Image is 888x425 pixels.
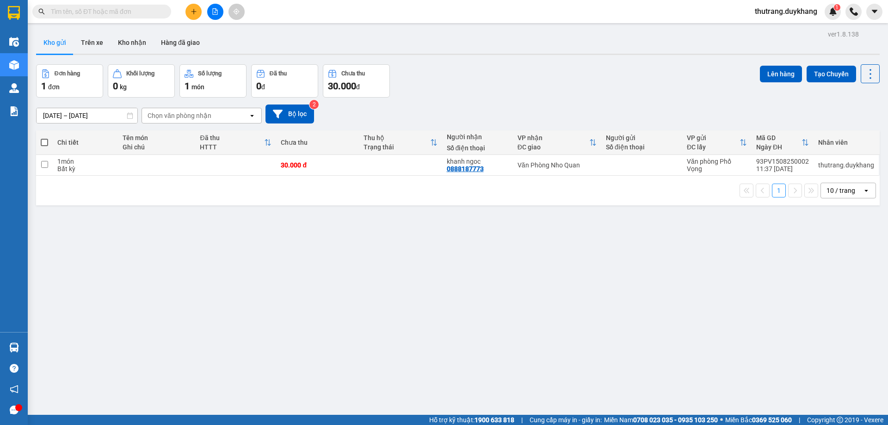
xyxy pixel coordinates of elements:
svg: open [248,112,256,119]
button: aim [228,4,245,20]
button: Đơn hàng1đơn [36,64,103,98]
button: 1 [772,184,786,197]
div: Văn Phòng Nho Quan [518,161,597,169]
span: 30.000 [328,80,356,92]
button: Khối lượng0kg [108,64,175,98]
div: thutrang.duykhang [818,161,874,169]
div: Tên món [123,134,191,142]
div: Người gửi [606,134,678,142]
span: plus [191,8,197,15]
span: message [10,406,18,414]
div: Ngày ĐH [756,143,802,151]
div: Mã GD [756,134,802,142]
span: caret-down [870,7,879,16]
span: 1 [41,80,46,92]
div: Văn phòng Phố Vọng [687,158,747,172]
th: Toggle SortBy [752,130,814,155]
img: warehouse-icon [9,343,19,352]
span: món [191,83,204,91]
span: thutrang.duykhang [747,6,825,17]
span: đ [356,83,360,91]
svg: open [863,187,870,194]
div: ĐC giao [518,143,589,151]
span: Miền Nam [604,415,718,425]
div: VP nhận [518,134,589,142]
th: Toggle SortBy [195,130,276,155]
button: Hàng đã giao [154,31,207,54]
div: VP gửi [687,134,740,142]
button: Số lượng1món [179,64,247,98]
button: Trên xe [74,31,111,54]
button: Đã thu0đ [251,64,318,98]
img: solution-icon [9,106,19,116]
div: 11:37 [DATE] [756,165,809,172]
span: 1 [185,80,190,92]
div: Đơn hàng [55,70,80,77]
input: Select a date range. [37,108,137,123]
button: Bộ lọc [265,105,314,123]
div: 93PV1508250002 [756,158,809,165]
span: 0 [113,80,118,92]
div: Bất kỳ [57,165,113,172]
span: search [38,8,45,15]
input: Tìm tên, số ĐT hoặc mã đơn [51,6,160,17]
div: Số điện thoại [447,144,508,152]
button: Kho gửi [36,31,74,54]
span: ⚪️ [720,418,723,422]
sup: 2 [309,100,319,109]
div: ver 1.8.138 [828,29,859,39]
img: warehouse-icon [9,37,19,47]
div: Trạng thái [364,143,430,151]
div: 30.000 đ [281,161,354,169]
span: đơn [48,83,60,91]
button: Kho nhận [111,31,154,54]
div: khanh ngoc [447,158,508,165]
strong: 0708 023 035 - 0935 103 250 [633,416,718,424]
img: icon-new-feature [829,7,837,16]
span: question-circle [10,364,18,373]
div: Đã thu [200,134,264,142]
span: file-add [212,8,218,15]
span: Hỗ trợ kỹ thuật: [429,415,514,425]
button: file-add [207,4,223,20]
img: warehouse-icon [9,83,19,93]
span: | [799,415,800,425]
button: Chưa thu30.000đ [323,64,390,98]
div: Khối lượng [126,70,154,77]
div: Chưa thu [281,139,354,146]
span: aim [233,8,240,15]
img: logo-vxr [8,6,20,20]
img: phone-icon [850,7,858,16]
th: Toggle SortBy [682,130,752,155]
strong: 1900 633 818 [475,416,514,424]
div: Đã thu [270,70,287,77]
div: HTTT [200,143,264,151]
div: Chọn văn phòng nhận [148,111,211,120]
div: Chi tiết [57,139,113,146]
span: | [521,415,523,425]
th: Toggle SortBy [513,130,601,155]
div: Số điện thoại [606,143,678,151]
button: caret-down [866,4,882,20]
button: Lên hàng [760,66,802,82]
span: notification [10,385,18,394]
button: Tạo Chuyến [807,66,856,82]
span: copyright [837,417,843,423]
div: Người nhận [447,133,508,141]
th: Toggle SortBy [359,130,442,155]
button: plus [185,4,202,20]
div: Thu hộ [364,134,430,142]
span: 1 [835,4,839,11]
sup: 1 [834,4,840,11]
span: 0 [256,80,261,92]
div: 1 món [57,158,113,165]
div: Nhân viên [818,139,874,146]
div: ĐC lấy [687,143,740,151]
span: đ [261,83,265,91]
span: kg [120,83,127,91]
div: Ghi chú [123,143,191,151]
div: Chưa thu [341,70,365,77]
div: 10 / trang [826,186,855,195]
div: 0888187773 [447,165,484,172]
div: Số lượng [198,70,222,77]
